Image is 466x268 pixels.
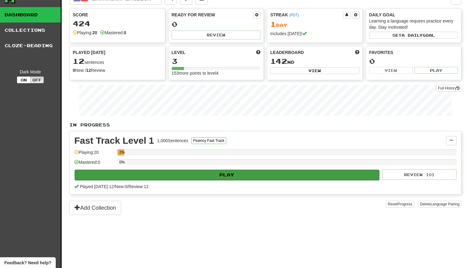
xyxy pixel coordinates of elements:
[73,67,162,73] div: New / Review
[74,159,114,169] div: Mastered: 0
[73,20,162,27] div: 424
[398,202,412,206] span: Progress
[172,20,261,28] div: 0
[119,149,124,155] div: 2%
[114,184,115,189] span: /
[100,30,126,36] div: Mastered:
[270,20,359,28] div: Day
[69,201,121,215] button: Add Collection
[270,67,359,74] button: View
[414,67,458,74] button: Play
[115,184,127,189] span: New: 0
[5,69,56,75] div: Dark Mode
[73,57,84,65] span: 12
[172,57,261,65] div: 3
[369,57,458,65] div: 0
[172,12,253,18] div: Ready for Review
[124,30,126,35] strong: 0
[289,13,299,17] a: (PDT)
[92,30,97,35] strong: 20
[69,122,461,128] p: In Progress
[73,12,162,18] div: Score
[369,12,458,18] div: Daily Goal
[270,49,304,56] span: Leaderboard
[172,70,261,76] div: 153 more points to level 4
[74,136,154,145] div: Fast Track Level 1
[270,20,276,28] span: 1
[418,201,461,208] button: DeleteLanguage Pairing
[172,49,186,56] span: Level
[157,138,188,144] div: 1,000 Sentences
[73,57,162,65] div: sentences
[270,12,343,18] div: Streak
[191,137,226,144] button: Fluency Fast Track
[80,184,114,189] span: Played [DATE]: 12
[172,30,261,39] button: Review
[369,18,458,30] div: Learning a language requires practice every day. Stay motivated!
[431,202,460,206] span: Language Pairing
[129,184,149,189] span: Review: 12
[256,49,260,56] span: Score more points to level up
[73,68,75,73] strong: 0
[17,76,31,83] button: On
[74,149,114,159] div: Playing: 20
[369,49,458,56] div: Favorites
[4,260,51,266] span: Open feedback widget
[73,30,97,36] div: Playing:
[436,85,461,92] a: Full History
[402,33,423,37] span: a daily
[270,57,359,65] div: nd
[369,67,413,74] button: View
[30,76,44,83] button: Off
[270,57,287,65] span: 142
[369,32,458,39] button: Seta dailygoal
[382,169,456,180] button: Review (0)
[270,31,359,37] div: Includes [DATE]!
[86,68,91,73] strong: 12
[386,201,414,208] button: ResetProgress
[73,49,105,56] span: Played [DATE]
[127,184,129,189] span: /
[355,49,359,56] span: This week in points, UTC
[75,170,379,180] button: Play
